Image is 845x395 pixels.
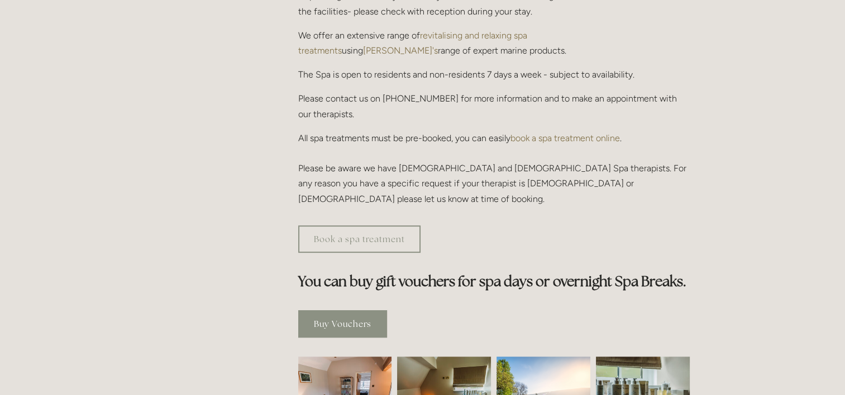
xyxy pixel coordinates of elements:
a: Buy Vouchers [298,310,387,338]
p: We offer an extensive range of using range of expert marine products. [298,28,690,58]
a: Book a spa treatment [298,225,421,253]
a: book a spa treatment online [510,133,620,143]
strong: You can buy gift vouchers for spa days or overnight Spa Breaks. [298,272,686,290]
p: Please contact us on [PHONE_NUMBER] for more information and to make an appointment with our ther... [298,91,690,121]
p: All spa treatments must be pre-booked, you can easily . Please be aware we have [DEMOGRAPHIC_DATA... [298,131,690,206]
a: [PERSON_NAME]'s [363,45,438,56]
p: The Spa is open to residents and non-residents 7 days a week - subject to availability. [298,67,690,82]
